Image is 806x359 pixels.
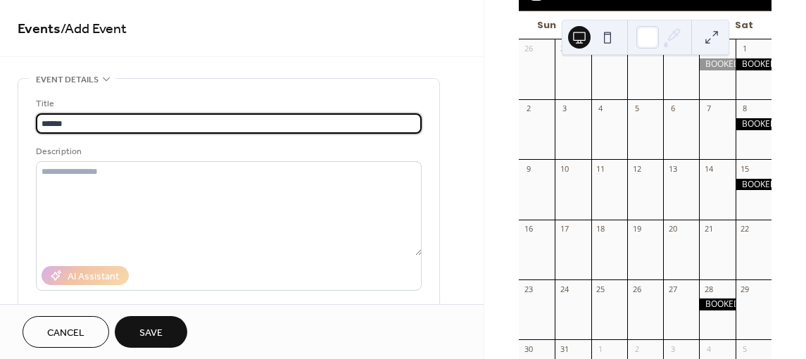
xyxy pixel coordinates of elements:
[631,103,642,114] div: 5
[523,344,534,354] div: 30
[703,344,714,354] div: 4
[559,224,569,234] div: 17
[740,103,750,114] div: 8
[523,284,534,294] div: 23
[740,44,750,54] div: 1
[523,224,534,234] div: 16
[596,344,606,354] div: 1
[629,11,662,39] div: Wed
[740,224,750,234] div: 22
[559,284,569,294] div: 24
[699,298,735,310] div: BOOKED
[23,316,109,348] button: Cancel
[736,118,772,130] div: BOOKED
[703,284,714,294] div: 28
[36,96,419,111] div: Title
[139,326,163,341] span: Save
[523,44,534,54] div: 26
[695,11,728,39] div: Fri
[18,15,61,43] a: Events
[596,103,606,114] div: 4
[631,224,642,234] div: 19
[667,163,678,174] div: 13
[61,15,127,43] span: / Add Event
[115,316,187,348] button: Save
[667,224,678,234] div: 20
[36,73,99,87] span: Event details
[523,103,534,114] div: 2
[559,44,569,54] div: 27
[631,163,642,174] div: 12
[596,163,606,174] div: 11
[667,284,678,294] div: 27
[662,11,695,39] div: Thu
[47,326,84,341] span: Cancel
[703,103,714,114] div: 7
[736,179,772,191] div: BOOKED
[631,344,642,354] div: 2
[667,344,678,354] div: 3
[699,58,735,70] div: BOOKED
[703,224,714,234] div: 21
[703,163,714,174] div: 14
[596,11,629,39] div: Tue
[530,11,563,39] div: Sun
[559,163,569,174] div: 10
[596,284,606,294] div: 25
[740,284,750,294] div: 29
[523,163,534,174] div: 9
[740,163,750,174] div: 15
[559,344,569,354] div: 31
[667,103,678,114] div: 6
[596,224,606,234] div: 18
[736,58,772,70] div: BOOKED
[727,11,760,39] div: Sat
[563,11,596,39] div: Mon
[36,144,419,159] div: Description
[631,284,642,294] div: 26
[559,103,569,114] div: 3
[740,344,750,354] div: 5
